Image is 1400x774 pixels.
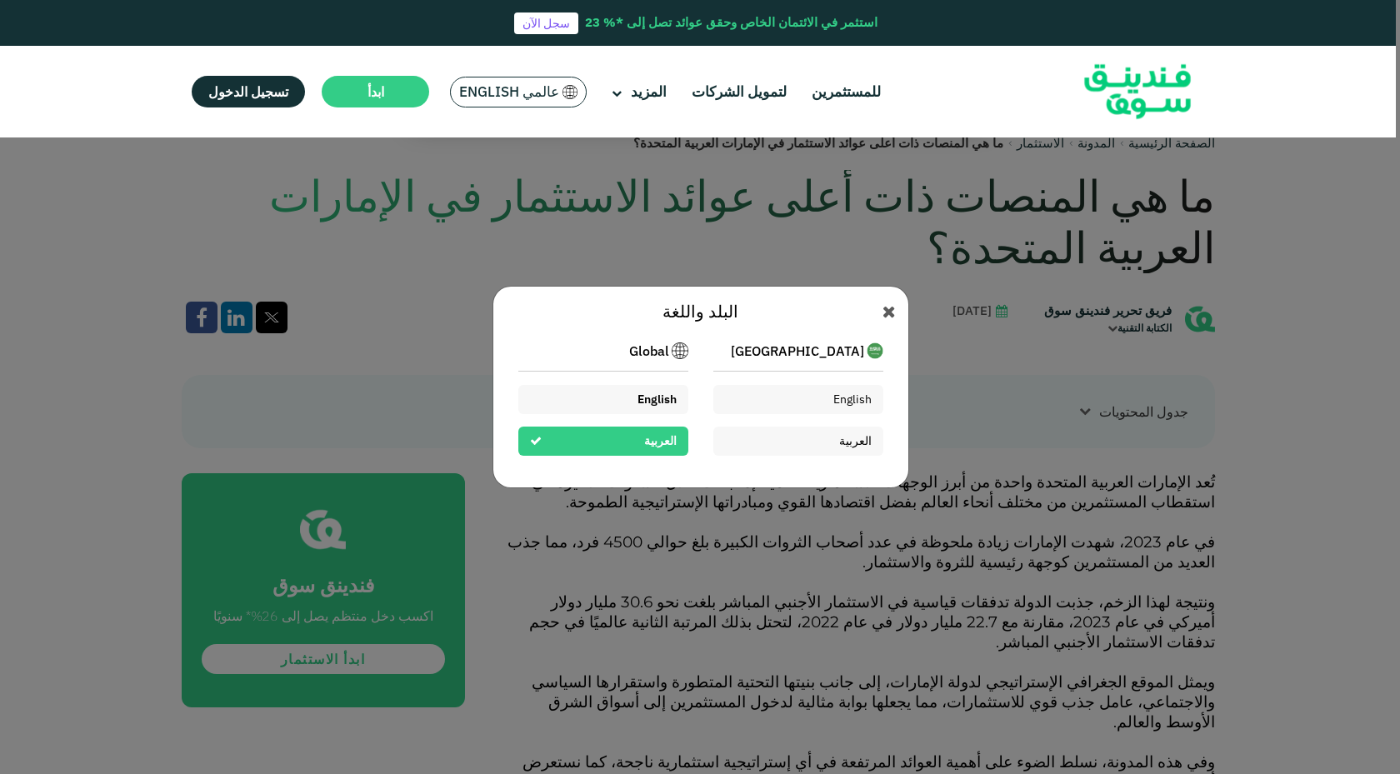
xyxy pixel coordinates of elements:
[839,433,872,448] span: العربية
[459,82,559,102] span: عالمي English
[562,85,577,99] img: SA Flag
[672,342,688,359] img: SA Flag
[514,12,578,34] a: سجل الآن
[833,392,872,407] span: English
[807,78,885,106] a: للمستثمرين
[637,392,677,407] span: English
[731,341,864,361] span: [GEOGRAPHIC_DATA]
[367,83,384,100] span: ابدأ
[192,76,305,107] a: تسجيل الدخول
[687,78,791,106] a: لتمويل الشركات
[644,433,677,448] span: العربية
[208,83,288,100] span: تسجيل الدخول
[585,13,877,32] div: استثمر في الائتمان الخاص وحقق عوائد تصل إلى *% 23
[518,299,883,324] div: البلد واللغة
[867,342,883,359] img: SA Flag
[629,341,669,361] span: Global
[1056,50,1219,134] img: Logo
[631,82,667,101] span: المزيد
